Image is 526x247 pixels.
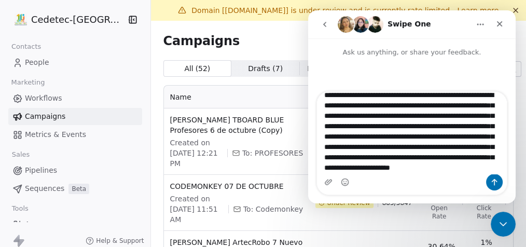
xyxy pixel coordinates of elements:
a: Apps [8,216,142,233]
span: To: PROFESORES [242,148,303,158]
span: Cedetec-[GEOGRAPHIC_DATA] [31,13,124,26]
span: Marketing [7,75,49,90]
iframe: Intercom live chat [308,10,516,203]
a: Campaigns [8,108,142,125]
span: Created on [DATE] 11:51 AM [170,194,225,225]
span: Pipelines [25,165,57,176]
span: [PERSON_NAME] TBOARD BLUE Profesores 6 de octubre (Copy) [170,115,303,135]
span: Sequences [25,183,64,194]
th: Name [164,86,310,108]
span: Click Rate [471,204,497,221]
span: In Progress ( 2 ) [307,63,360,74]
span: Domain [[DOMAIN_NAME]] is under review and is currently rate limited. [191,6,452,15]
span: Sales [7,147,34,162]
span: Metrics & Events [25,129,86,140]
span: Drafts ( 7 ) [248,63,283,74]
button: Cedetec-[GEOGRAPHIC_DATA] [12,11,119,29]
iframe: Intercom live chat [491,212,516,237]
a: Workflows [8,90,142,107]
span: Campaigns [163,33,240,48]
span: Beta [68,184,89,194]
span: Tools [7,201,33,216]
span: Campaigns [25,111,65,122]
span: Help & Support [96,237,144,245]
span: Workflows [25,93,62,104]
a: Metrics & Events [8,126,142,143]
span: To: Codemonkey [243,204,303,214]
span: People [25,57,49,68]
img: IMAGEN%2010%20A%C3%83%C2%91OS.png [15,13,27,26]
a: People [8,54,142,71]
a: SequencesBeta [8,180,142,197]
a: Help & Support [86,237,144,245]
span: Apps [25,219,43,230]
span: Created on [DATE] 12:21 PM [170,138,224,169]
span: CODEMONKEY 07 DE OCTUBRE [170,181,303,191]
span: Open Rate [424,204,454,221]
span: Contacts [7,39,46,54]
a: Learn more [457,5,499,16]
a: Pipelines [8,162,142,179]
